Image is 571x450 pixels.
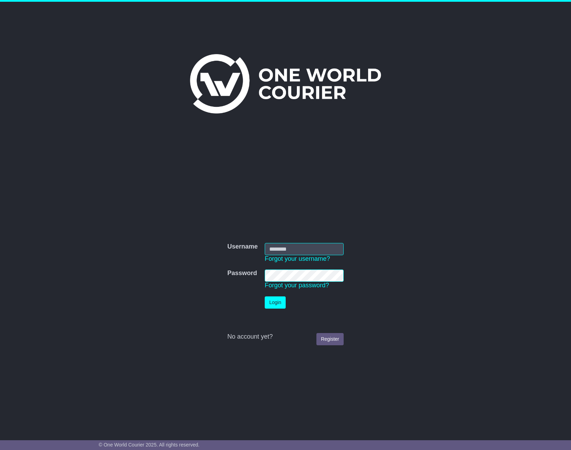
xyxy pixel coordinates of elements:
[265,282,329,289] a: Forgot your password?
[99,442,200,448] span: © One World Courier 2025. All rights reserved.
[227,243,258,251] label: Username
[190,54,381,113] img: One World
[227,270,257,277] label: Password
[227,333,344,341] div: No account yet?
[265,296,286,309] button: Login
[265,255,330,262] a: Forgot your username?
[316,333,344,345] a: Register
